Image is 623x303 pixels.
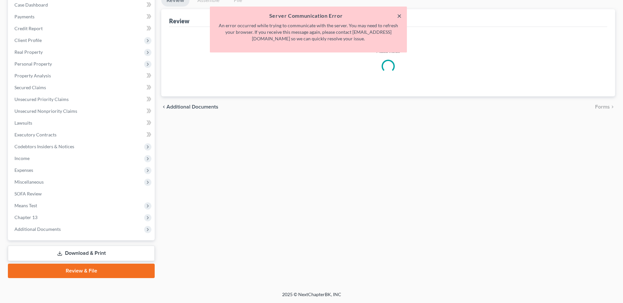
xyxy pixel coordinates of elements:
i: chevron_right [610,104,615,110]
button: Forms chevron_right [595,104,615,110]
span: Case Dashboard [14,2,48,8]
span: Miscellaneous [14,179,44,185]
span: Executory Contracts [14,132,56,137]
span: Unsecured Priority Claims [14,96,69,102]
a: Property Analysis [9,70,155,82]
span: Additional Documents [167,104,218,110]
a: Download & Print [8,246,155,261]
div: 2025 © NextChapterBK, INC [124,291,499,303]
a: Secured Claims [9,82,155,93]
span: Expenses [14,167,33,173]
a: SOFA Review [9,188,155,200]
a: chevron_left Additional Documents [161,104,218,110]
span: Unsecured Nonpriority Claims [14,108,77,114]
a: Unsecured Nonpriority Claims [9,105,155,117]
button: × [397,12,402,20]
h5: Server Communication Error [215,12,402,20]
span: Codebtors Insiders & Notices [14,144,74,149]
span: SOFA Review [14,191,42,196]
span: Chapter 13 [14,214,37,220]
span: Secured Claims [14,85,46,90]
a: Review & File [8,264,155,278]
span: Lawsuits [14,120,32,126]
span: Forms [595,104,610,110]
a: Lawsuits [9,117,155,129]
span: Means Test [14,203,37,208]
p: An error occurred while trying to communicate with the server. You may need to refresh your brows... [215,22,402,42]
i: chevron_left [161,104,167,110]
span: Property Analysis [14,73,51,78]
span: Income [14,155,30,161]
span: Additional Documents [14,226,61,232]
span: Personal Property [14,61,52,67]
a: Executory Contracts [9,129,155,141]
a: Unsecured Priority Claims [9,93,155,105]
